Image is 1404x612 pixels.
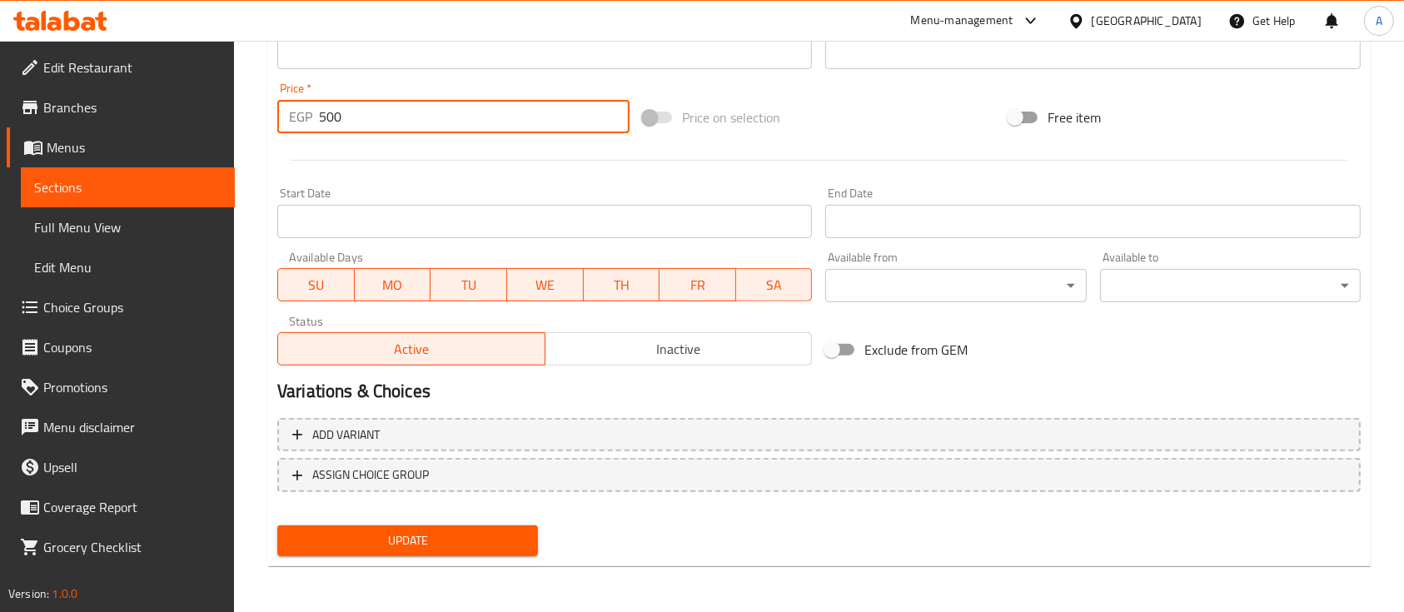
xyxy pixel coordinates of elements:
span: A [1376,12,1382,30]
a: Full Menu View [21,207,235,247]
button: FR [660,268,736,301]
button: Update [277,525,538,556]
span: Exclude from GEM [864,340,968,360]
span: Add variant [312,425,380,445]
button: WE [507,268,584,301]
a: Sections [21,167,235,207]
button: ASSIGN CHOICE GROUP [277,458,1361,492]
button: TU [431,268,507,301]
button: TH [584,268,660,301]
button: Active [277,332,545,366]
div: [GEOGRAPHIC_DATA] [1092,12,1202,30]
a: Coverage Report [7,487,235,527]
span: FR [666,273,729,297]
span: TU [437,273,500,297]
span: Menu disclaimer [43,417,222,437]
span: Upsell [43,457,222,477]
a: Promotions [7,367,235,407]
div: ​ [1100,269,1361,302]
span: Promotions [43,377,222,397]
span: Update [291,530,525,551]
span: ASSIGN CHOICE GROUP [312,465,429,485]
a: Menus [7,127,235,167]
span: Full Menu View [34,217,222,237]
span: Sections [34,177,222,197]
span: Free item [1048,107,1101,127]
span: WE [514,273,577,297]
span: Inactive [552,337,806,361]
button: SA [736,268,813,301]
span: Branches [43,97,222,117]
span: TH [590,273,654,297]
span: Edit Menu [34,257,222,277]
span: MO [361,273,425,297]
input: Please enter product sku [825,36,1360,69]
button: Add variant [277,418,1361,452]
span: Choice Groups [43,297,222,317]
a: Branches [7,87,235,127]
span: Coupons [43,337,222,357]
a: Edit Restaurant [7,47,235,87]
input: Please enter product barcode [277,36,812,69]
div: Menu-management [911,11,1013,31]
a: Grocery Checklist [7,527,235,567]
a: Choice Groups [7,287,235,327]
span: Coverage Report [43,497,222,517]
span: SU [285,273,348,297]
a: Menu disclaimer [7,407,235,447]
input: Please enter price [319,100,630,133]
p: EGP [289,107,312,127]
h2: Variations & Choices [277,379,1361,404]
span: Active [285,337,539,361]
a: Edit Menu [21,247,235,287]
a: Coupons [7,327,235,367]
button: MO [355,268,431,301]
span: Menus [47,137,222,157]
button: SU [277,268,355,301]
span: Price on selection [682,107,780,127]
span: SA [743,273,806,297]
span: 1.0.0 [52,583,77,605]
button: Inactive [545,332,813,366]
div: ​ [825,269,1086,302]
a: Upsell [7,447,235,487]
span: Version: [8,583,49,605]
span: Edit Restaurant [43,57,222,77]
span: Grocery Checklist [43,537,222,557]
